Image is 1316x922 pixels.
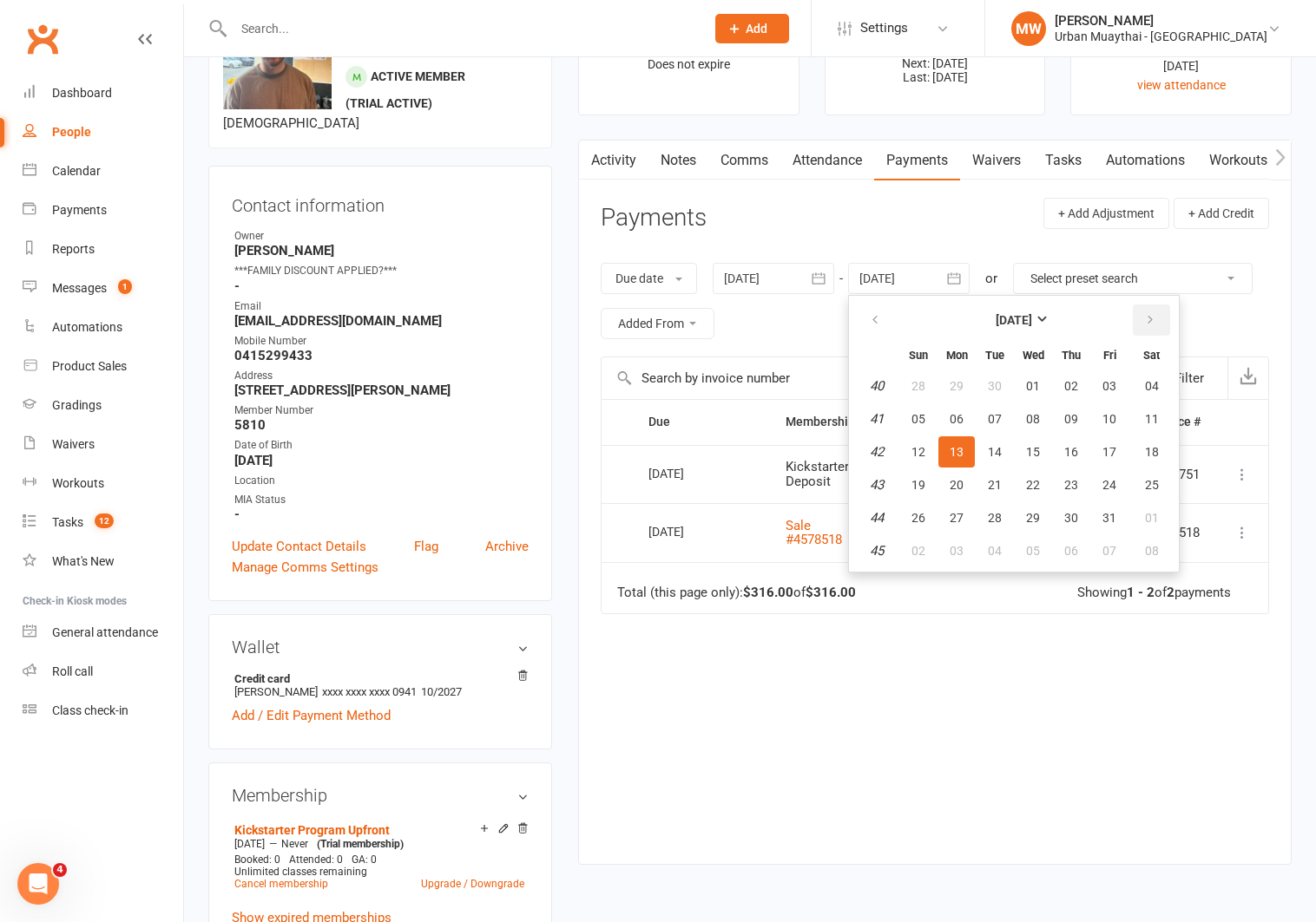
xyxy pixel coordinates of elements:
[985,268,997,289] div: or
[780,141,874,180] a: Attendance
[52,203,107,217] div: Payments
[1145,478,1159,492] span: 25
[234,228,529,245] div: Owner
[232,670,529,701] li: [PERSON_NAME]
[23,347,183,386] a: Product Sales
[1103,349,1116,362] small: Friday
[648,57,730,71] span: Does not expire
[950,511,964,525] span: 27
[601,263,697,294] button: Due date
[1091,436,1128,468] button: 17
[1064,511,1078,525] span: 30
[23,425,183,464] a: Waivers
[708,141,780,180] a: Comms
[352,853,377,866] span: GA: 0
[234,453,529,468] strong: [DATE]
[230,837,529,851] div: —
[1053,469,1089,500] button: 23
[1129,502,1174,533] button: 01
[1053,403,1089,435] button: 09
[1094,141,1197,180] a: Automations
[1015,535,1051,566] button: 05
[1197,141,1280,180] a: Workouts
[870,543,884,559] em: 45
[1026,379,1040,393] span: 01
[988,445,1002,459] span: 14
[977,502,1013,533] button: 28
[1055,13,1267,29] div: [PERSON_NAME]
[860,9,908,48] span: Settings
[1145,379,1159,393] span: 04
[841,56,1030,84] p: Next: [DATE] Last: [DATE]
[938,370,975,402] button: 29
[870,378,884,394] em: 40
[414,536,438,557] a: Flag
[289,853,343,866] span: Attended: 0
[234,492,529,508] div: MIA Status
[52,515,83,529] div: Tasks
[52,703,128,717] div: Class check-in
[870,510,884,526] em: 44
[633,400,770,444] th: Due
[232,705,391,726] a: Add / Edit Payment Method
[53,863,67,877] span: 4
[1142,357,1227,399] button: Filter
[234,878,328,890] a: Cancel membership
[21,17,64,61] a: Clubworx
[234,243,529,258] strong: [PERSON_NAME]
[1129,535,1174,566] button: 08
[52,476,104,490] div: Workouts
[911,544,925,558] span: 02
[23,113,183,152] a: People
[985,349,1004,362] small: Tuesday
[52,281,107,295] div: Messages
[806,585,856,600] strong: $316.00
[1064,412,1078,426] span: 09
[1129,469,1174,500] button: 25
[1015,436,1051,468] button: 15
[234,313,529,329] strong: [EMAIL_ADDRESS][DOMAIN_NAME]
[232,189,529,215] h3: Contact information
[743,585,793,600] strong: $316.00
[1102,478,1116,492] span: 24
[988,379,1002,393] span: 30
[1026,478,1040,492] span: 22
[900,535,937,566] button: 02
[23,152,183,191] a: Calendar
[911,478,925,492] span: 19
[234,278,529,294] strong: -
[1102,445,1116,459] span: 17
[234,507,529,522] strong: -
[938,403,975,435] button: 06
[648,141,708,180] a: Notes
[950,445,964,459] span: 13
[232,557,378,578] a: Manage Comms Settings
[223,115,359,131] span: [DEMOGRAPHIC_DATA]
[52,359,127,373] div: Product Sales
[234,368,529,384] div: Address
[228,16,693,41] input: Search...
[1064,478,1078,492] span: 23
[234,823,390,837] a: Kickstarter Program Upfront
[23,386,183,425] a: Gradings
[234,263,529,279] div: ***FAMILY DISCOUNT APPLIED?***
[900,469,937,500] button: 19
[1015,370,1051,402] button: 01
[234,402,529,419] div: Member Number
[1053,370,1089,402] button: 02
[900,502,937,533] button: 26
[1091,469,1128,500] button: 24
[485,536,529,557] a: Archive
[1091,502,1128,533] button: 31
[1127,585,1155,600] strong: 1 - 2
[234,333,529,350] div: Mobile Number
[1015,469,1051,500] button: 22
[232,638,529,657] h3: Wallet
[317,838,404,850] span: (Trial membership)
[900,370,937,402] button: 28
[52,398,102,412] div: Gradings
[870,477,884,493] em: 43
[1102,511,1116,525] span: 31
[118,279,132,294] span: 1
[1145,511,1159,525] span: 01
